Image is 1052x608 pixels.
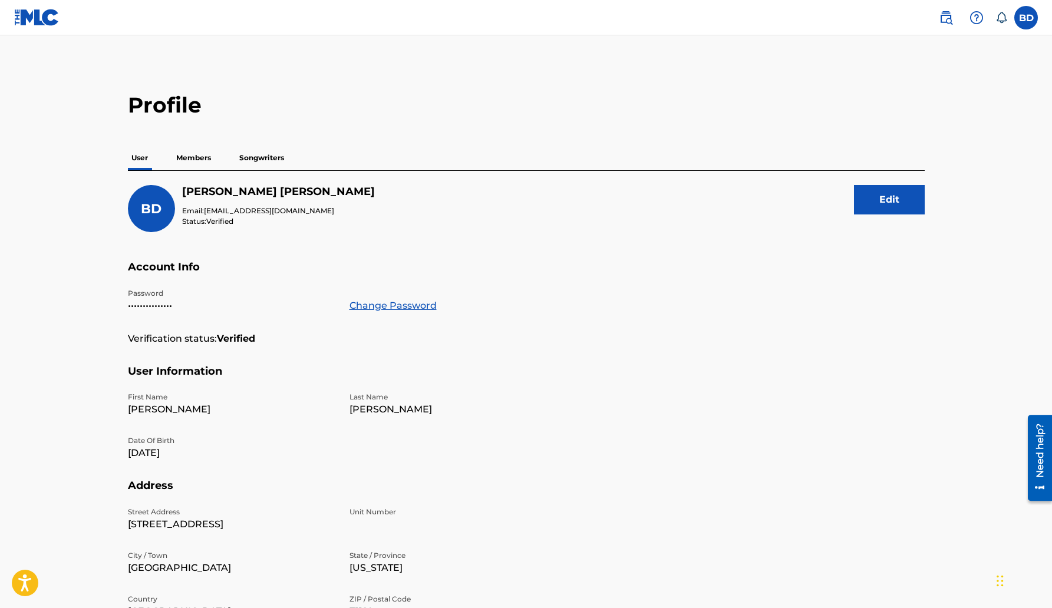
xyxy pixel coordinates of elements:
[182,206,375,216] p: Email:
[349,550,557,561] p: State / Province
[173,146,215,170] p: Members
[128,288,335,299] p: Password
[128,402,335,417] p: [PERSON_NAME]
[128,365,925,392] h5: User Information
[969,11,984,25] img: help
[128,146,151,170] p: User
[993,551,1052,608] iframe: Chat Widget
[236,146,288,170] p: Songwriters
[939,11,953,25] img: search
[349,402,557,417] p: [PERSON_NAME]
[349,507,557,517] p: Unit Number
[204,206,334,215] span: [EMAIL_ADDRESS][DOMAIN_NAME]
[128,392,335,402] p: First Name
[997,563,1004,599] div: Drag
[128,299,335,313] p: •••••••••••••••
[349,594,557,604] p: ZIP / Postal Code
[128,517,335,531] p: [STREET_ADDRESS]
[217,332,255,346] strong: Verified
[934,6,958,29] a: Public Search
[128,594,335,604] p: Country
[128,260,925,288] h5: Account Info
[141,201,161,217] span: BD
[128,479,925,507] h5: Address
[14,9,60,26] img: MLC Logo
[128,550,335,561] p: City / Town
[349,299,437,313] a: Change Password
[854,185,925,214] button: Edit
[182,216,375,227] p: Status:
[1019,410,1052,505] iframe: Resource Center
[206,217,233,226] span: Verified
[128,561,335,575] p: [GEOGRAPHIC_DATA]
[128,92,925,118] h2: Profile
[128,332,217,346] p: Verification status:
[182,185,375,199] h5: Brittney Dixon
[128,435,335,446] p: Date Of Birth
[1014,6,1038,29] div: User Menu
[349,392,557,402] p: Last Name
[128,446,335,460] p: [DATE]
[965,6,988,29] div: Help
[995,12,1007,24] div: Notifications
[128,507,335,517] p: Street Address
[349,561,557,575] p: [US_STATE]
